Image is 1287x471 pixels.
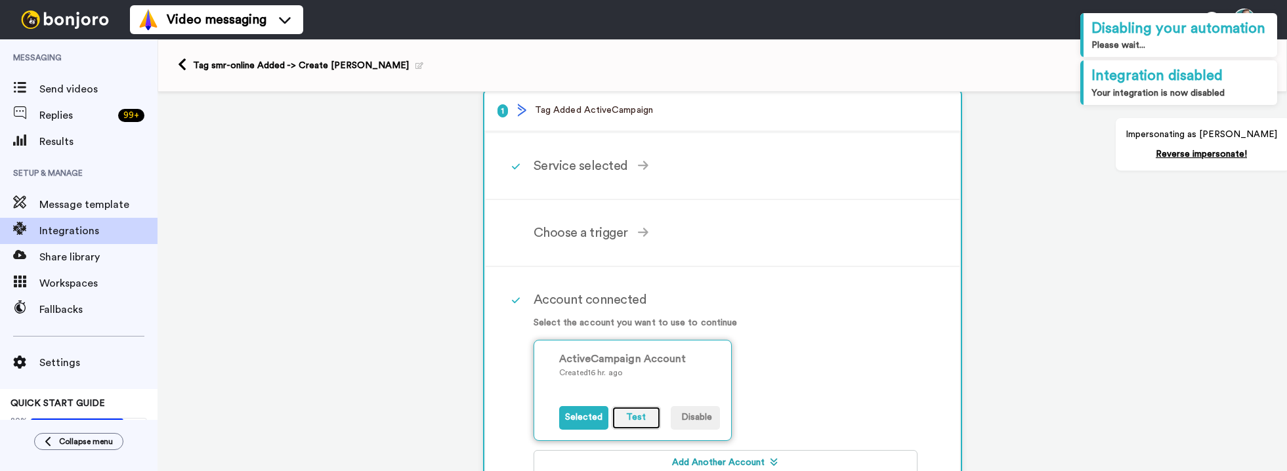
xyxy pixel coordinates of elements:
[16,10,114,29] img: bj-logo-header-white.svg
[39,108,113,123] span: Replies
[671,406,720,430] button: Disable
[138,9,159,30] img: vm-color.svg
[486,133,960,200] div: Service selected
[1091,18,1269,39] div: Disabling your automation
[39,302,158,317] span: Fallbacks
[559,367,720,379] p: Created 16 hr. ago
[39,276,158,291] span: Workspaces
[534,156,918,176] div: Service selected
[559,351,720,367] div: ActiveCampaign Account
[1126,128,1277,141] p: Impersonating as [PERSON_NAME]
[1156,150,1247,159] a: Reverse impersonate!
[534,316,918,330] p: Select the account you want to use to continue
[612,406,661,430] button: Test
[167,10,266,29] span: Video messaging
[1091,39,1269,52] div: Please wait...
[39,223,158,239] span: Integrations
[193,59,423,72] div: Tag smr-online Added -> Create [PERSON_NAME]
[534,290,918,310] div: Account connected
[497,104,948,117] p: Tag Added ActiveCampaign
[39,81,158,97] span: Send videos
[118,109,144,122] div: 99 +
[1091,87,1269,100] div: Your integration is now disabled
[1091,66,1269,86] div: Integration disabled
[518,104,526,117] img: logo_activecampaign.svg
[11,415,28,426] span: 80%
[497,104,508,117] span: 1
[39,197,158,213] span: Message template
[59,436,113,447] span: Collapse menu
[39,134,158,150] span: Results
[39,249,158,265] span: Share library
[39,355,158,371] span: Settings
[559,406,608,430] button: Selected
[11,399,105,408] span: QUICK START GUIDE
[534,223,918,243] div: Choose a trigger
[486,200,960,267] div: Choose a trigger
[34,433,123,450] button: Collapse menu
